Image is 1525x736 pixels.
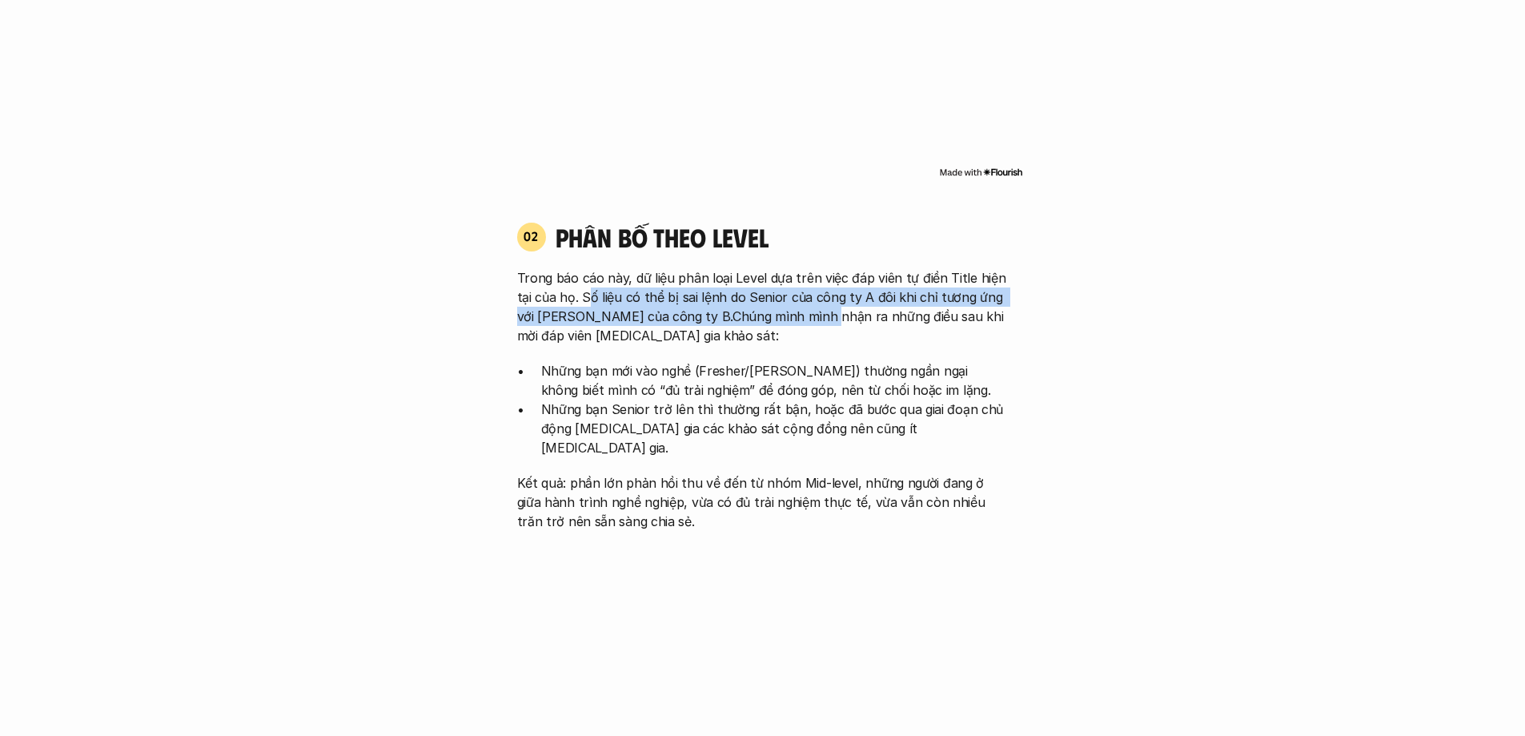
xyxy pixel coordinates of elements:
[541,361,1009,400] p: Những bạn mới vào nghề (Fresher/[PERSON_NAME]) thường ngần ngại không biết mình có “đủ trải nghiệ...
[517,473,1009,531] p: Kết quả: phần lớn phản hồi thu về đến từ nhóm Mid-level, những người đang ở giữa hành trình nghề ...
[556,222,1009,252] h4: phân bố theo Level
[541,400,1009,457] p: Những bạn Senior trở lên thì thường rất bận, hoặc đã bước qua giai đoạn chủ động [MEDICAL_DATA] g...
[524,230,539,243] p: 02
[517,268,1009,345] p: Trong báo cáo này, dữ liệu phân loại Level dựa trên việc đáp viên tự điền Title hiện tại của họ. ...
[939,166,1023,179] img: Made with Flourish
